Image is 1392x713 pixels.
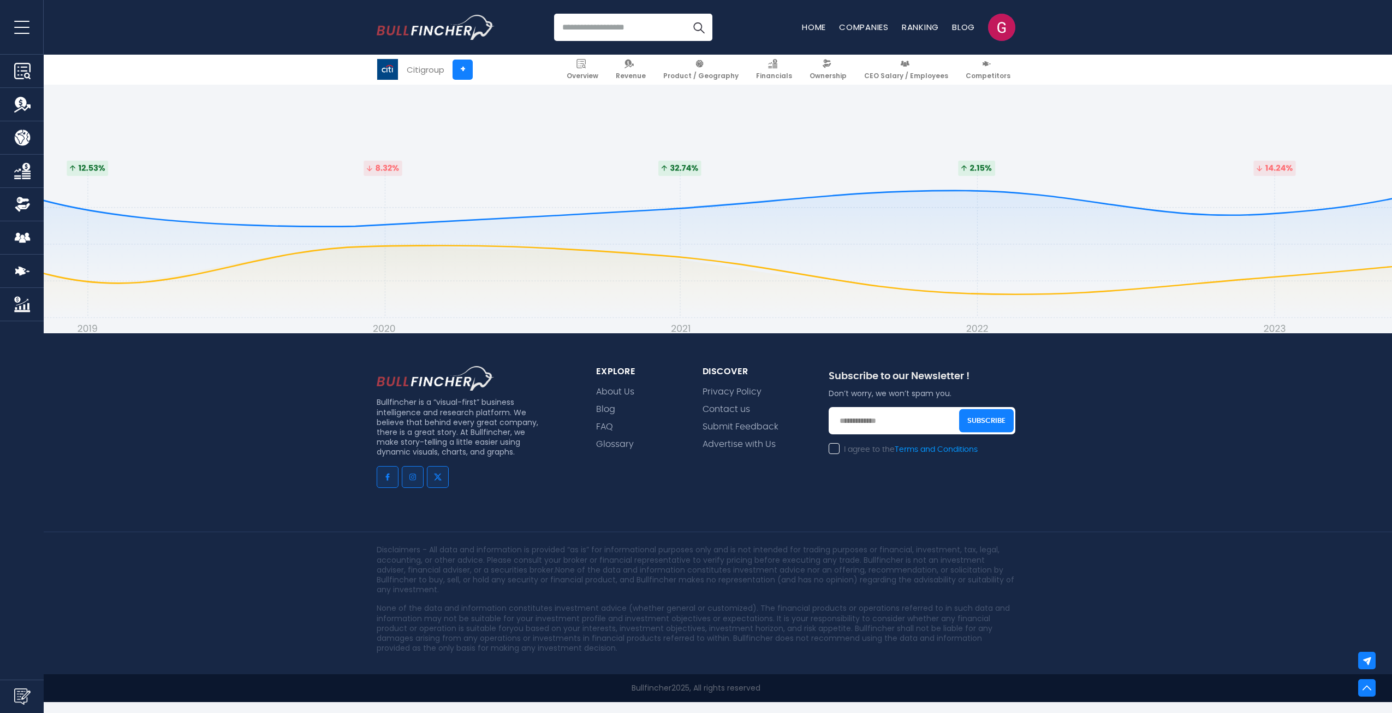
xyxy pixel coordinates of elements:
a: Go to twitter [427,466,449,488]
a: Bullfincher [632,682,671,693]
div: explore [596,366,676,378]
span: Financials [756,72,792,80]
a: Terms and Conditions [895,446,978,453]
span: Ownership [810,72,847,80]
div: Discover [703,366,802,378]
a: + [453,60,473,80]
a: Home [802,21,826,33]
button: Search [685,14,712,41]
a: CEO Salary / Employees [859,55,953,85]
p: Bullfincher is a “visual-first” business intelligence and research platform. We believe that behi... [377,397,543,457]
a: Product / Geography [658,55,743,85]
a: About Us [596,387,634,397]
a: Go to homepage [377,15,494,40]
img: C logo [377,59,398,80]
div: Subscribe to our Newsletter ! [829,370,1015,388]
a: Financials [751,55,797,85]
a: Submit Feedback [703,422,778,432]
img: Ownership [14,196,31,213]
a: Glossary [596,439,634,450]
a: Overview [562,55,603,85]
label: I agree to the [829,445,978,455]
a: Ranking [902,21,939,33]
span: Product / Geography [663,72,739,80]
a: Companies [839,21,889,33]
a: Privacy Policy [703,387,762,397]
a: FAQ [596,422,613,432]
p: Disclaimers - All data and information is provided “as is” for informational purposes only and is... [377,545,1015,594]
button: Subscribe [959,409,1014,433]
a: Go to instagram [402,466,424,488]
span: Revenue [616,72,646,80]
a: Revenue [611,55,651,85]
a: Competitors [961,55,1015,85]
p: Don’t worry, we won’t spam you. [829,388,1015,398]
a: Blog [952,21,975,33]
span: CEO Salary / Employees [864,72,948,80]
span: Competitors [966,72,1010,80]
a: Go to facebook [377,466,398,488]
iframe: reCAPTCHA [829,462,995,504]
span: Overview [567,72,598,80]
img: Bullfincher logo [377,15,495,40]
div: Citigroup [407,63,444,76]
p: 2025, All rights reserved [377,683,1015,693]
a: Ownership [805,55,852,85]
p: None of the data and information constitutes investment advice (whether general or customized). T... [377,603,1015,653]
a: Advertise with Us [703,439,776,450]
a: Contact us [703,404,750,415]
img: footer logo [377,366,494,391]
a: Blog [596,404,615,415]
